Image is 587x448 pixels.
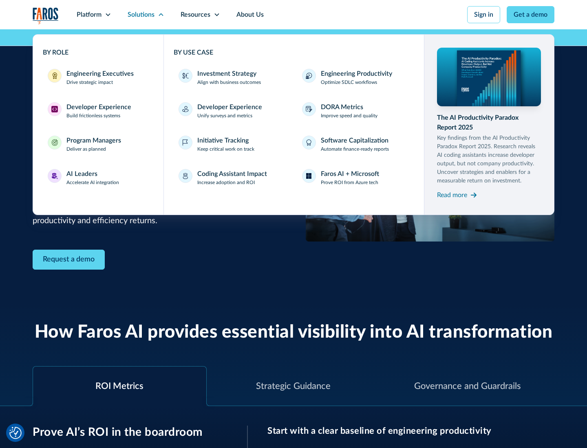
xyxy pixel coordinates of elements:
p: Unify surveys and metrics [197,112,252,119]
div: Governance and Guardrails [414,380,521,393]
div: Developer Experience [66,102,131,112]
p: Build frictionless systems [66,112,120,119]
a: Investment StrategyAlign with business outcomes [174,64,291,91]
div: DORA Metrics [321,102,363,112]
div: Investment Strategy [197,69,256,79]
img: Logo of the analytics and reporting company Faros. [33,7,59,24]
div: BY USE CASE [174,48,414,57]
div: Strategic Guidance [256,380,331,393]
a: Initiative TrackingKeep critical work on track [174,131,291,158]
a: Get a demo [507,6,554,23]
a: Contact Modal [33,250,105,270]
div: Solutions [128,10,154,20]
div: Read more [437,190,467,200]
a: Engineering ProductivityOptimize SDLC workflows [297,64,414,91]
p: Increase adoption and ROI [197,179,255,186]
a: The AI Productivity Paradox Report 2025Key findings from the AI Productivity Paradox Report 2025.... [437,48,541,202]
p: Drive strategic impact [66,79,113,86]
p: Automate finance-ready reports [321,145,389,153]
a: AI LeadersAI LeadersAccelerate AI integration [43,164,154,191]
img: AI Leaders [51,173,58,179]
div: Coding Assistant Impact [197,169,267,179]
div: ROI Metrics [95,380,143,393]
div: Program Managers [66,136,121,145]
p: Keep critical work on track [197,145,254,153]
h2: How Faros AI provides essential visibility into AI transformation [35,322,553,343]
p: Prove ROI from Azure tech [321,179,378,186]
a: Engineering ExecutivesEngineering ExecutivesDrive strategic impact [43,64,154,91]
div: AI Leaders [66,169,97,179]
a: Sign in [467,6,500,23]
div: Platform [77,10,102,20]
a: Program ManagersProgram ManagersDeliver as planned [43,131,154,158]
div: BY ROLE [43,48,154,57]
p: Optimize SDLC workflows [321,79,377,86]
p: Key findings from the AI Productivity Paradox Report 2025. Research reveals AI coding assistants ... [437,134,541,185]
nav: Solutions [33,29,554,215]
div: Initiative Tracking [197,136,249,145]
div: Resources [181,10,210,20]
div: Developer Experience [197,102,262,112]
img: Engineering Executives [51,72,58,79]
div: The AI Productivity Paradox Report 2025 [437,113,541,132]
p: Accelerate AI integration [66,179,119,186]
a: Software CapitalizationAutomate finance-ready reports [297,131,414,158]
a: Coding Assistant ImpactIncrease adoption and ROI [174,164,291,191]
div: Engineering Productivity [321,69,392,79]
a: DORA MetricsImprove speed and quality [297,97,414,124]
h3: Prove AI’s ROI in the boardroom [33,426,227,439]
a: Developer ExperienceDeveloper ExperienceBuild frictionless systems [43,97,154,124]
p: Deliver as planned [66,145,106,153]
button: Cookie Settings [9,427,22,439]
a: Faros AI + MicrosoftProve ROI from Azure tech [297,164,414,191]
img: Revisit consent button [9,427,22,439]
a: home [33,7,59,24]
p: Align with business outcomes [197,79,261,86]
h3: Start with a clear baseline of engineering productivity [267,426,554,436]
div: Engineering Executives [66,69,134,79]
div: Software Capitalization [321,136,388,145]
a: Developer ExperienceUnify surveys and metrics [174,97,291,124]
img: Program Managers [51,139,58,146]
img: Developer Experience [51,106,58,112]
div: Faros AI + Microsoft [321,169,379,179]
p: Improve speed and quality [321,112,377,119]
